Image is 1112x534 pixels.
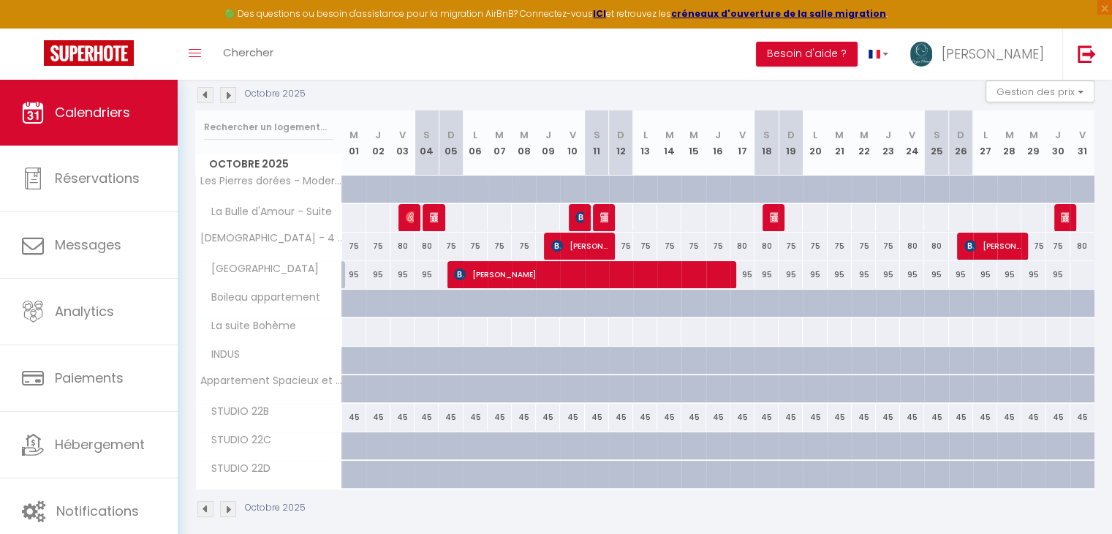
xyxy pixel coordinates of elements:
div: 75 [1021,233,1045,260]
abbr: D [957,128,964,142]
abbr: L [813,128,817,142]
span: [PERSON_NAME] [770,203,778,231]
span: Analytics [55,302,114,320]
abbr: M [689,128,698,142]
span: Hébergement [55,435,145,454]
div: 95 [997,261,1021,288]
th: 14 [657,110,681,176]
div: 95 [924,261,948,288]
div: 45 [585,404,609,431]
div: 45 [657,404,681,431]
th: 25 [924,110,948,176]
th: 28 [997,110,1021,176]
abbr: S [594,128,600,142]
span: La suite Bohème [198,318,300,334]
span: Boileau appartement [198,290,324,306]
a: ... [PERSON_NAME] [899,29,1062,80]
span: [PERSON_NAME] [406,203,414,231]
div: 75 [657,233,681,260]
abbr: S [763,128,770,142]
th: 10 [560,110,584,176]
span: Notifications [56,502,139,520]
span: Messages [55,236,121,254]
span: STUDIO 22B [198,404,273,420]
div: 75 [852,233,876,260]
th: 21 [828,110,852,176]
abbr: V [909,128,915,142]
abbr: S [423,128,430,142]
abbr: V [1079,128,1086,142]
div: 95 [949,261,973,288]
th: 20 [803,110,827,176]
div: 45 [342,404,366,431]
div: 45 [706,404,730,431]
div: 80 [1070,233,1094,260]
div: 80 [390,233,415,260]
p: Octobre 2025 [245,87,306,101]
div: 75 [609,233,633,260]
span: [PERSON_NAME] [551,232,608,260]
div: 45 [560,404,584,431]
div: 75 [803,233,827,260]
div: 45 [924,404,948,431]
span: Paiements [55,369,124,387]
span: STUDIO 22C [198,432,275,448]
span: INDUS [198,347,253,363]
span: Octobre 2025 [196,154,341,175]
span: Réservations [55,169,140,187]
span: [DEMOGRAPHIC_DATA] - 4 personnes [198,233,344,244]
div: 45 [1045,404,1070,431]
th: 03 [390,110,415,176]
div: 95 [730,261,754,288]
div: 45 [415,404,439,431]
div: 95 [900,261,924,288]
img: ... [910,42,932,67]
div: 75 [633,233,657,260]
th: 09 [536,110,560,176]
abbr: M [1005,128,1014,142]
th: 18 [754,110,779,176]
th: 05 [439,110,463,176]
div: 75 [1045,233,1070,260]
div: 45 [609,404,633,431]
strong: créneaux d'ouverture de la salle migration [671,7,886,20]
abbr: J [885,128,891,142]
img: Super Booking [44,40,134,66]
div: 75 [828,233,852,260]
span: [PERSON_NAME] [454,260,727,288]
div: 45 [1070,404,1094,431]
div: 95 [876,261,900,288]
div: 45 [828,404,852,431]
span: STUDIO 22D [198,461,274,477]
img: logout [1078,45,1096,63]
div: 80 [415,233,439,260]
span: [PERSON_NAME]-juillien [964,232,1021,260]
abbr: J [1055,128,1061,142]
div: 75 [488,233,512,260]
div: 75 [439,233,463,260]
span: [PERSON_NAME] [575,203,583,231]
div: 75 [681,233,706,260]
div: 45 [779,404,803,431]
th: 02 [366,110,390,176]
div: 45 [900,404,924,431]
th: 17 [730,110,754,176]
div: 45 [876,404,900,431]
div: 80 [924,233,948,260]
div: 95 [366,261,390,288]
div: 45 [488,404,512,431]
div: 95 [390,261,415,288]
div: 45 [949,404,973,431]
abbr: S [933,128,939,142]
div: 75 [779,233,803,260]
abbr: V [739,128,746,142]
div: 95 [828,261,852,288]
div: 95 [1045,261,1070,288]
a: Chercher [212,29,284,80]
th: 07 [488,110,512,176]
div: 95 [779,261,803,288]
abbr: D [617,128,624,142]
th: 22 [852,110,876,176]
th: 23 [876,110,900,176]
th: 13 [633,110,657,176]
